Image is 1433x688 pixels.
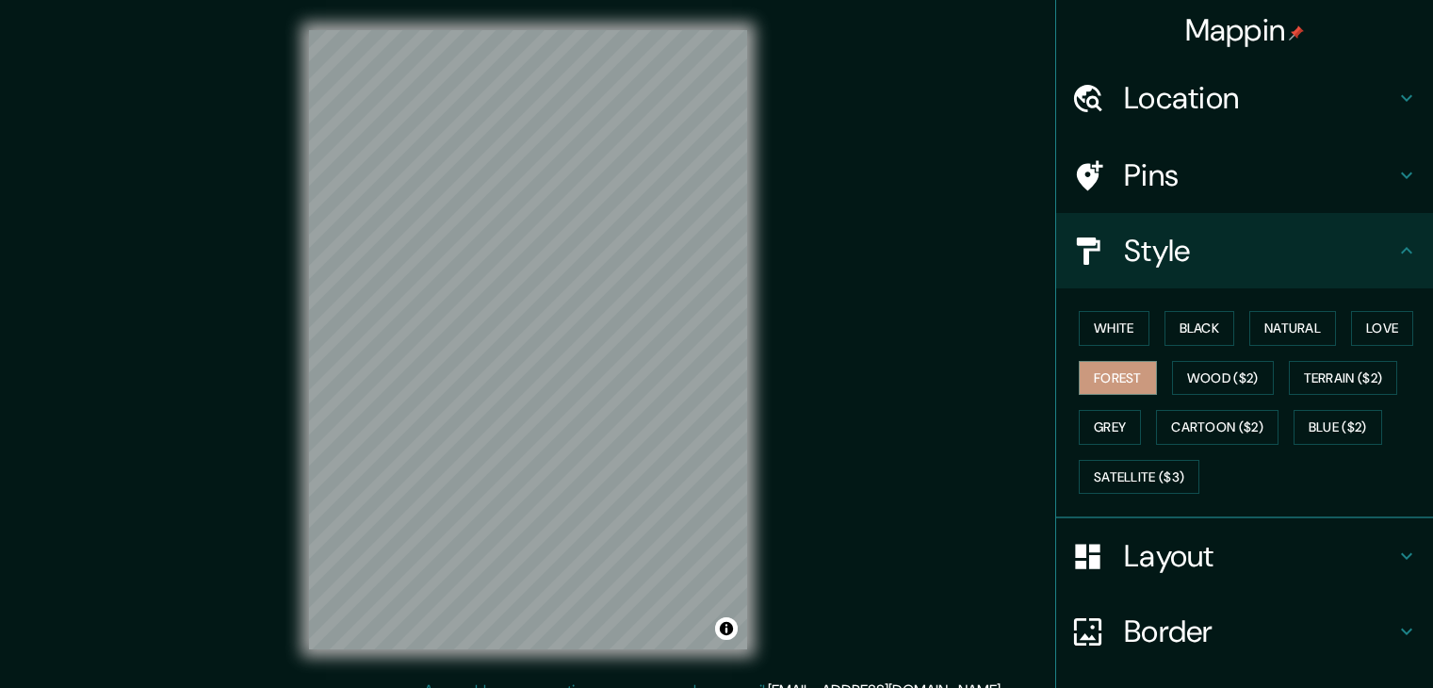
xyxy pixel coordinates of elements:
[1185,11,1305,49] h4: Mappin
[1156,410,1278,445] button: Cartoon ($2)
[1124,537,1395,575] h4: Layout
[1056,213,1433,288] div: Style
[1249,311,1336,346] button: Natural
[1124,79,1395,117] h4: Location
[1289,25,1304,41] img: pin-icon.png
[715,617,738,640] button: Toggle attribution
[1056,518,1433,594] div: Layout
[1124,613,1395,650] h4: Border
[1056,60,1433,136] div: Location
[1265,614,1412,667] iframe: Help widget launcher
[309,30,747,649] canvas: Map
[1289,361,1398,396] button: Terrain ($2)
[1079,410,1141,445] button: Grey
[1124,156,1395,194] h4: Pins
[1056,594,1433,669] div: Border
[1056,138,1433,213] div: Pins
[1079,460,1199,495] button: Satellite ($3)
[1124,232,1395,270] h4: Style
[1294,410,1382,445] button: Blue ($2)
[1164,311,1235,346] button: Black
[1351,311,1413,346] button: Love
[1079,311,1149,346] button: White
[1079,361,1157,396] button: Forest
[1172,361,1274,396] button: Wood ($2)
